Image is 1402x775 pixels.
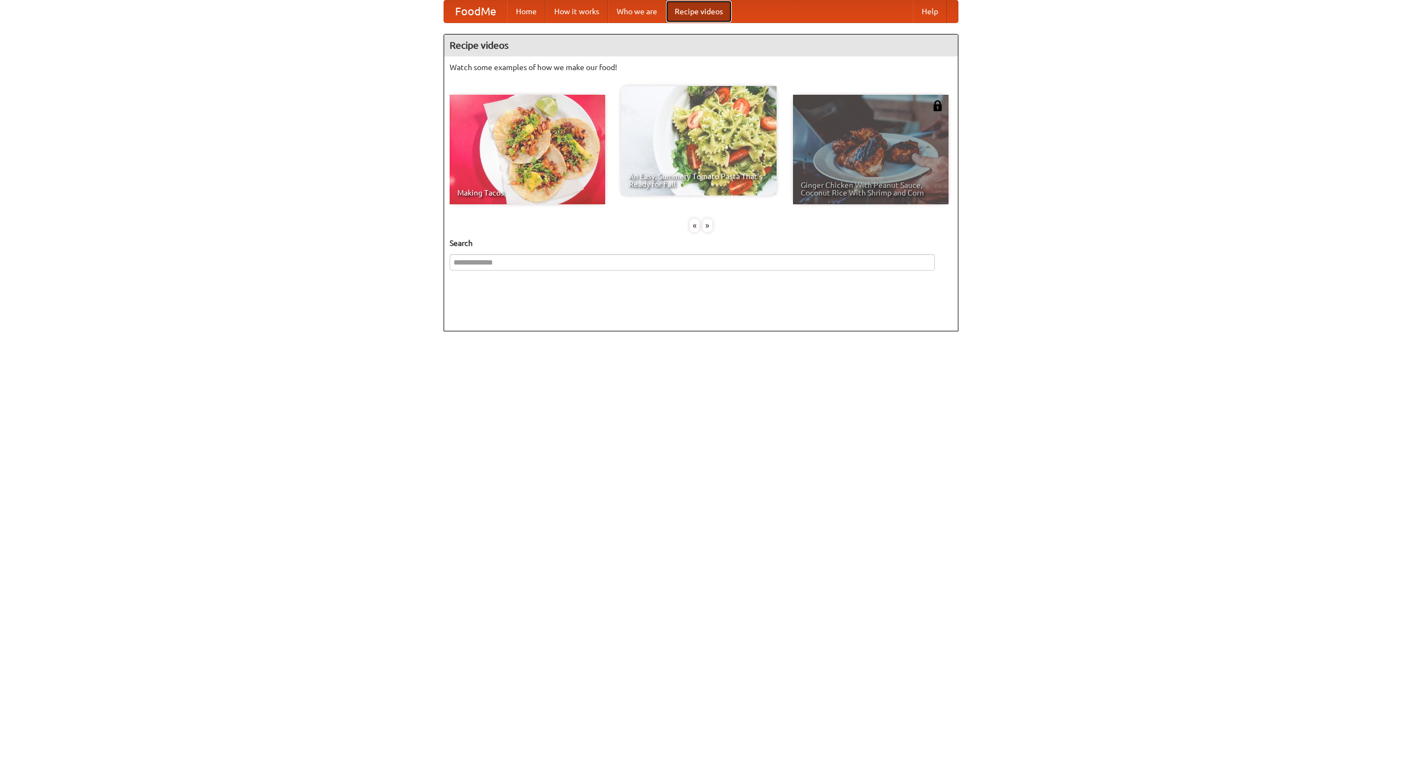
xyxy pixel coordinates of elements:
a: Recipe videos [666,1,732,22]
a: Making Tacos [450,95,605,204]
div: « [689,219,699,232]
a: Help [913,1,947,22]
span: An Easy, Summery Tomato Pasta That's Ready for Fall [629,173,769,188]
span: Making Tacos [457,189,597,197]
a: Home [507,1,545,22]
h4: Recipe videos [444,35,958,56]
img: 483408.png [932,100,943,111]
a: How it works [545,1,608,22]
p: Watch some examples of how we make our food! [450,62,952,73]
div: » [703,219,713,232]
h5: Search [450,238,952,249]
a: FoodMe [444,1,507,22]
a: An Easy, Summery Tomato Pasta That's Ready for Fall [621,86,777,196]
a: Who we are [608,1,666,22]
